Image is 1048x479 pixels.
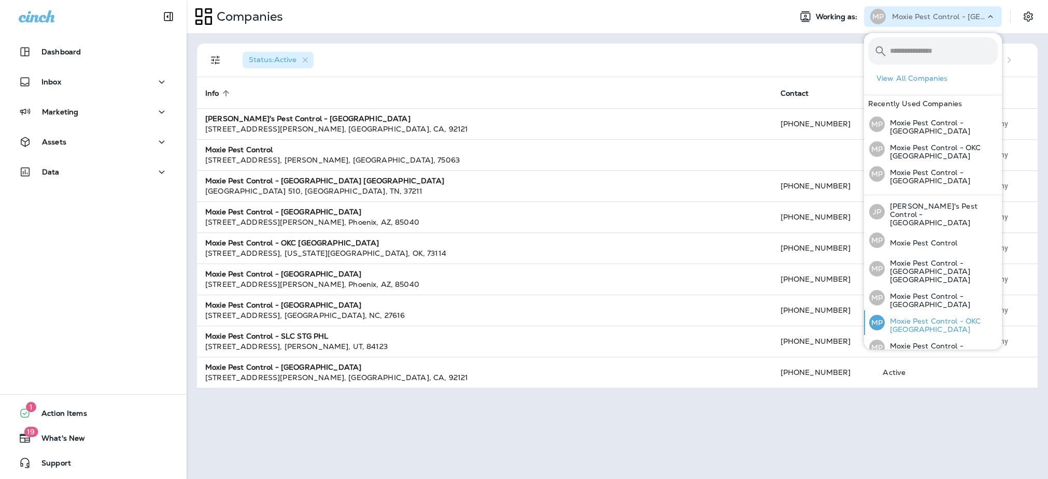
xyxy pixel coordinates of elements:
button: Collapse Sidebar [154,6,183,27]
td: [PHONE_NUMBER] [772,357,875,388]
p: Moxie Pest Control - [GEOGRAPHIC_DATA] [885,292,998,309]
button: Data [10,162,176,182]
div: [STREET_ADDRESS][PERSON_NAME] , [GEOGRAPHIC_DATA] , CA , 92121 [205,124,764,134]
strong: Moxie Pest Control [205,145,273,154]
div: MP [869,233,885,248]
button: 19What's New [10,428,176,448]
p: Assets [42,138,66,146]
td: [PHONE_NUMBER] [772,108,875,139]
span: Info [205,89,219,98]
button: JP[PERSON_NAME]'s Pest Control - [GEOGRAPHIC_DATA] [864,195,1002,228]
span: Working as: [816,12,860,21]
span: What's New [31,434,85,446]
div: [STREET_ADDRESS][PERSON_NAME] , [GEOGRAPHIC_DATA] , CA , 92121 [205,372,764,383]
span: 1 [26,402,36,412]
div: MP [869,141,885,157]
span: Status : Active [249,55,296,64]
button: Marketing [10,101,176,122]
td: [PHONE_NUMBER] [772,326,875,357]
button: MPMoxie Pest Control - [GEOGRAPHIC_DATA] [864,112,1002,137]
button: MPMoxie Pest Control [864,228,1002,252]
div: [STREET_ADDRESS][PERSON_NAME] , Phoenix , AZ , 85040 [205,279,764,289]
div: [STREET_ADDRESS] , [US_STATE][GEOGRAPHIC_DATA] , OK , 73114 [205,248,764,258]
button: MPMoxie Pest Control - [GEOGRAPHIC_DATA] [864,162,1002,186]
button: Support [10,453,176,473]
div: MP [869,290,885,306]
button: MPMoxie Pest Control - [GEOGRAPHIC_DATA] [GEOGRAPHIC_DATA] [864,252,1002,285]
p: Companies [213,9,283,24]
div: JP [869,204,885,220]
button: Settings [1019,7,1038,26]
span: Support [31,459,71,471]
div: Status:Active [243,52,314,68]
div: [STREET_ADDRESS] , [GEOGRAPHIC_DATA] , NC , 27616 [205,310,764,321]
span: 19 [24,427,38,437]
span: Contact [781,89,823,98]
p: Moxie Pest Control - [GEOGRAPHIC_DATA] [GEOGRAPHIC_DATA] [885,259,998,284]
p: Moxie Pest Control - OKC [GEOGRAPHIC_DATA] [885,143,998,160]
strong: Moxie Pest Control - [GEOGRAPHIC_DATA] [205,300,361,310]
p: Moxie Pest Control - OKC [GEOGRAPHIC_DATA] [885,317,998,333]
td: Active [874,357,940,388]
td: [PHONE_NUMBER] [772,233,875,264]
strong: [PERSON_NAME]'s Pest Control - [GEOGRAPHIC_DATA] [205,114,410,123]
button: MPMoxie Pest Control - OKC [GEOGRAPHIC_DATA] [864,137,1002,162]
td: [PHONE_NUMBER] [772,170,875,201]
p: Inbox [41,78,61,86]
button: MPMoxie Pest Control - OKC [GEOGRAPHIC_DATA] [864,310,1002,335]
span: Contact [781,89,809,98]
p: Moxie Pest Control - [GEOGRAPHIC_DATA] [885,168,998,185]
p: Data [42,168,60,176]
button: MPMoxie Pest Control - [GEOGRAPHIC_DATA] [864,285,1002,310]
div: [STREET_ADDRESS][PERSON_NAME] , Phoenix , AZ , 85040 [205,217,764,227]
strong: Moxie Pest Control - [GEOGRAPHIC_DATA] [GEOGRAPHIC_DATA] [205,176,444,185]
p: Dashboard [41,48,81,56]
div: MP [869,315,885,330]
p: [PERSON_NAME]'s Pest Control - [GEOGRAPHIC_DATA] [885,202,998,227]
p: Moxie Pest Control [885,239,958,247]
div: [STREET_ADDRESS] , [PERSON_NAME] , UT , 84123 [205,341,764,352]
button: Filters [205,50,226,70]
div: Recently Used Companies [864,95,1002,112]
div: [STREET_ADDRESS] , [PERSON_NAME] , [GEOGRAPHIC_DATA] , 75063 [205,155,764,165]
button: MPMoxie Pest Control - [GEOGRAPHIC_DATA] [864,335,1002,360]
button: Dashboard [10,41,176,62]
button: Inbox [10,71,176,92]
td: [PHONE_NUMBER] [772,264,875,295]
div: MP [869,340,885,355]
strong: Moxie Pest Control - [GEOGRAPHIC_DATA] [205,207,361,216]
p: Marketing [42,108,78,116]
div: MP [869,166,885,182]
p: Moxie Pest Control - [GEOGRAPHIC_DATA] [885,342,998,358]
div: [GEOGRAPHIC_DATA] 510 , [GEOGRAPHIC_DATA] , TN , 37211 [205,186,764,196]
strong: Moxie Pest Control - SLC STG PHL [205,331,328,341]
button: Assets [10,132,176,152]
button: View All Companies [872,70,1002,86]
strong: Moxie Pest Control - [GEOGRAPHIC_DATA] [205,269,361,279]
strong: Moxie Pest Control - [GEOGRAPHIC_DATA] [205,362,361,372]
p: Moxie Pest Control - [GEOGRAPHIC_DATA] [892,12,985,21]
span: Action Items [31,409,87,422]
span: Info [205,89,233,98]
div: MP [870,9,886,24]
strong: Moxie Pest Control - OKC [GEOGRAPHIC_DATA] [205,238,379,248]
button: 1Action Items [10,403,176,424]
div: MP [869,261,885,277]
td: [PHONE_NUMBER] [772,201,875,233]
div: MP [869,117,885,132]
p: Moxie Pest Control - [GEOGRAPHIC_DATA] [885,119,998,135]
td: [PHONE_NUMBER] [772,295,875,326]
